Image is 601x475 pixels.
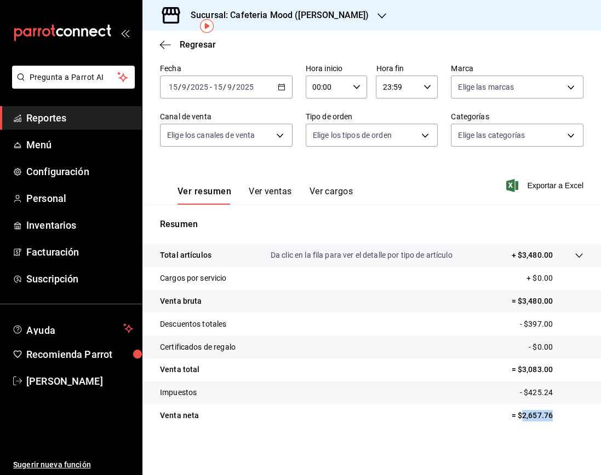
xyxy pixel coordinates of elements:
p: = $2,657.76 [512,410,583,421]
span: - [210,83,212,91]
span: Elige las categorías [458,130,525,141]
span: Configuración [26,164,133,179]
label: Categorías [451,113,583,120]
label: Marca [451,65,583,72]
p: + $3,480.00 [512,250,553,261]
span: Elige las marcas [458,82,514,92]
p: Venta neta [160,410,199,421]
span: Personal [26,191,133,206]
input: -- [168,83,178,91]
button: open_drawer_menu [121,28,129,37]
span: / [187,83,190,91]
button: Pregunta a Parrot AI [12,66,135,89]
span: Recomienda Parrot [26,347,133,362]
button: Regresar [160,39,216,50]
span: Elige los canales de venta [167,130,255,141]
span: Ayuda [26,322,119,335]
span: Pregunta a Parrot AI [30,72,118,83]
span: / [223,83,226,91]
p: - $0.00 [529,341,583,353]
p: Resumen [160,218,583,231]
p: Descuentos totales [160,318,226,330]
p: + $0.00 [526,273,583,284]
span: / [232,83,236,91]
img: Tooltip marker [200,19,214,33]
input: ---- [190,83,209,91]
label: Canal de venta [160,113,293,120]
input: -- [227,83,232,91]
span: Sugerir nueva función [13,459,133,471]
p: Total artículos [160,250,211,261]
input: ---- [236,83,254,91]
span: Suscripción [26,271,133,286]
label: Hora fin [376,65,438,72]
p: = $3,083.00 [512,364,583,375]
span: Menú [26,137,133,152]
button: Ver cargos [310,186,353,205]
p: Venta bruta [160,296,202,307]
input: -- [213,83,223,91]
h3: Sucursal: Cafeteria Mood ([PERSON_NAME]) [182,9,369,22]
a: Pregunta a Parrot AI [8,79,135,91]
label: Tipo de orden [306,113,438,120]
span: / [178,83,181,91]
input: -- [181,83,187,91]
p: Certificados de regalo [160,341,236,353]
button: Exportar a Excel [508,179,583,192]
p: - $425.24 [520,387,583,398]
span: Elige los tipos de orden [313,130,392,141]
span: Regresar [180,39,216,50]
p: Impuestos [160,387,197,398]
span: Reportes [26,111,133,125]
div: navigation tabs [178,186,353,205]
label: Fecha [160,65,293,72]
p: Venta total [160,364,199,375]
button: Ver resumen [178,186,231,205]
p: = $3,480.00 [512,296,583,307]
span: [PERSON_NAME] [26,374,133,389]
label: Hora inicio [306,65,368,72]
p: Da clic en la fila para ver el detalle por tipo de artículo [271,250,453,261]
p: Cargos por servicio [160,273,227,284]
p: - $397.00 [520,318,583,330]
button: Ver ventas [249,186,292,205]
span: Facturación [26,245,133,259]
span: Inventarios [26,218,133,233]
